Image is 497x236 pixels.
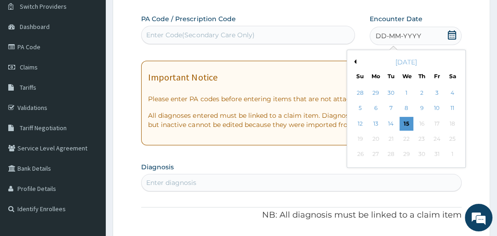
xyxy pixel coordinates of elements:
[53,63,127,156] span: We're online!
[384,86,398,100] div: Choose Tuesday, September 30th, 2025
[20,23,50,31] span: Dashboard
[400,117,413,131] div: Choose Wednesday, October 15th, 2025
[369,86,383,100] div: Choose Monday, September 29th, 2025
[20,63,38,71] span: Claims
[400,102,413,115] div: Choose Wednesday, October 8th, 2025
[376,31,421,40] span: DD-MM-YYYY
[430,148,444,161] div: Not available Friday, October 31st, 2025
[141,14,235,23] label: PA Code / Prescription Code
[48,52,154,63] div: Chat with us now
[387,72,395,80] div: Tu
[356,72,364,80] div: Su
[369,102,383,115] div: Choose Monday, October 6th, 2025
[446,148,459,161] div: Not available Saturday, November 1st, 2025
[371,72,379,80] div: Mo
[430,102,444,115] div: Choose Friday, October 10th, 2025
[418,72,426,80] div: Th
[400,148,413,161] div: Not available Wednesday, October 29th, 2025
[148,111,454,129] p: All diagnoses entered must be linked to a claim item. Diagnosis & Claim Items that are visible bu...
[402,72,410,80] div: We
[433,72,441,80] div: Fr
[146,30,254,40] div: Enter Code(Secondary Care Only)
[352,59,356,64] button: Previous Month
[415,102,428,115] div: Choose Thursday, October 9th, 2025
[351,58,462,67] div: [DATE]
[415,132,428,146] div: Not available Thursday, October 23rd, 2025
[354,86,367,100] div: Choose Sunday, September 28th, 2025
[430,117,444,131] div: Not available Friday, October 17th, 2025
[384,132,398,146] div: Not available Tuesday, October 21st, 2025
[369,117,383,131] div: Choose Monday, October 13th, 2025
[446,86,459,100] div: Choose Saturday, October 4th, 2025
[141,162,174,172] label: Diagnosis
[430,86,444,100] div: Choose Friday, October 3rd, 2025
[369,148,383,161] div: Not available Monday, October 27th, 2025
[446,117,459,131] div: Not available Saturday, October 18th, 2025
[430,132,444,146] div: Not available Friday, October 24th, 2025
[148,72,217,82] h1: Important Notice
[384,102,398,115] div: Choose Tuesday, October 7th, 2025
[415,148,428,161] div: Not available Thursday, October 30th, 2025
[354,102,367,115] div: Choose Sunday, October 5th, 2025
[353,86,460,162] div: month 2025-10
[354,132,367,146] div: Not available Sunday, October 19th, 2025
[148,94,454,104] p: Please enter PA codes before entering items that are not attached to a PA code
[449,72,457,80] div: Sa
[400,132,413,146] div: Not available Wednesday, October 22nd, 2025
[141,209,461,221] p: NB: All diagnosis must be linked to a claim item
[400,86,413,100] div: Choose Wednesday, October 1st, 2025
[20,2,67,11] span: Switch Providers
[415,86,428,100] div: Choose Thursday, October 2nd, 2025
[384,117,398,131] div: Choose Tuesday, October 14th, 2025
[384,148,398,161] div: Not available Tuesday, October 28th, 2025
[17,46,37,69] img: d_794563401_company_1708531726252_794563401
[5,147,175,179] textarea: Type your message and hit 'Enter'
[354,148,367,161] div: Not available Sunday, October 26th, 2025
[20,124,67,132] span: Tariff Negotiation
[151,5,173,27] div: Minimize live chat window
[146,178,196,187] div: Enter diagnosis
[446,132,459,146] div: Not available Saturday, October 25th, 2025
[415,117,428,131] div: Not available Thursday, October 16th, 2025
[446,102,459,115] div: Choose Saturday, October 11th, 2025
[369,132,383,146] div: Not available Monday, October 20th, 2025
[20,83,36,92] span: Tariffs
[354,117,367,131] div: Choose Sunday, October 12th, 2025
[370,14,423,23] label: Encounter Date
